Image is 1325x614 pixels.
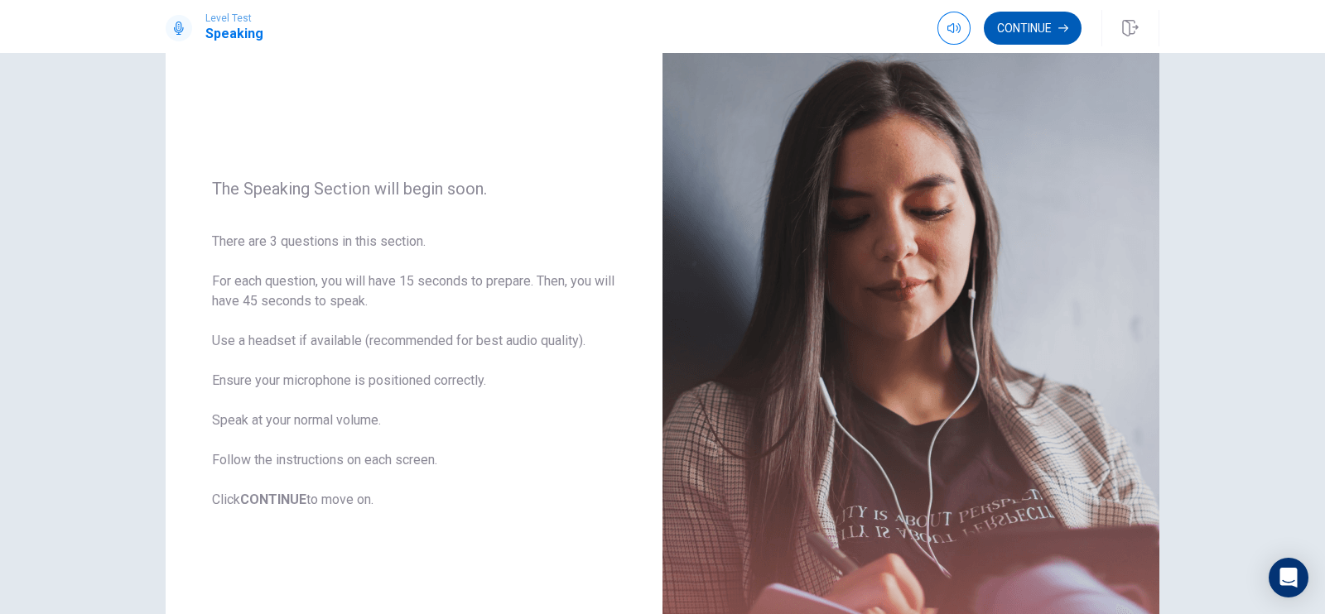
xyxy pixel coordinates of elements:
[205,12,263,24] span: Level Test
[205,24,263,44] h1: Speaking
[240,492,306,507] b: CONTINUE
[212,179,616,199] span: The Speaking Section will begin soon.
[984,12,1082,45] button: Continue
[212,232,616,510] span: There are 3 questions in this section. For each question, you will have 15 seconds to prepare. Th...
[1269,558,1308,597] div: Open Intercom Messenger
